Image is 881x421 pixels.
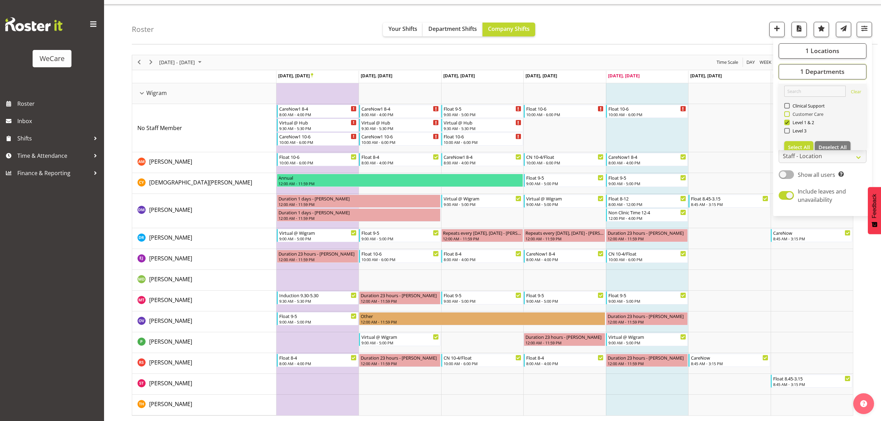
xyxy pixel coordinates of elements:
span: 1 Locations [805,46,839,55]
div: 12:00 AM - 11:59 PM [361,361,439,366]
span: Show all users [798,171,835,179]
div: Ashley Mendoza"s event - Float 8-4 Begin From Tuesday, September 23, 2025 at 8:00:00 AM GMT+12:00... [359,153,440,166]
div: 9:00 AM - 5:00 PM [526,181,604,186]
span: [PERSON_NAME] [149,338,192,345]
div: Float 9-5 [526,292,604,299]
div: No Staff Member"s event - Float 10-6 Begin From Wednesday, September 24, 2025 at 10:00:00 AM GMT+... [441,132,523,146]
div: Monique Telford"s event - Float 9-5 Begin From Thursday, September 25, 2025 at 9:00:00 AM GMT+12:... [524,291,605,304]
button: Company Shifts [482,23,535,36]
div: Simone Turner"s event - Float 8.45-3.15 Begin From Sunday, September 28, 2025 at 8:45:00 AM GMT+1... [771,375,852,388]
span: [DATE], [DATE] [525,72,557,79]
div: No Staff Member"s event - Virtual @ Hub Begin From Wednesday, September 24, 2025 at 9:30:00 AM GM... [441,119,523,132]
span: Time Scale [716,58,739,67]
div: 10:00 AM - 6:00 PM [444,361,521,366]
span: [PERSON_NAME] [149,296,192,304]
div: Deepti Raturi"s event - Virtual @ Wigram Begin From Monday, September 22, 2025 at 9:00:00 AM GMT+... [277,229,358,242]
span: 1 Departments [800,67,845,76]
button: 1 Locations [779,43,866,59]
div: No Staff Member"s event - CareNow1 10-6 Begin From Tuesday, September 23, 2025 at 10:00:00 AM GMT... [359,132,440,146]
div: 10:00 AM - 6:00 PM [608,112,686,117]
td: Pooja Prabhu resource [132,332,276,353]
span: Inbox [17,116,101,126]
div: Float 9-5 [608,174,686,181]
button: Send a list of all shifts for the selected filtered period to all rostered employees. [836,22,851,37]
button: Filter Shifts [857,22,872,37]
div: Virtual @ Hub [444,119,521,126]
td: Olive Vermazen resource [132,311,276,332]
div: Pooja Prabhu"s event - Virtual @ Wigram Begin From Friday, September 26, 2025 at 9:00:00 AM GMT+1... [606,333,687,346]
div: No Staff Member"s event - CareNow1 10-6 Begin From Monday, September 22, 2025 at 10:00:00 AM GMT+... [277,132,358,146]
span: Level 3 [790,128,807,134]
div: Deepti Mahajan"s event - Duration 1 days - Deepti Mahajan Begin From Monday, September 22, 2025 a... [277,195,441,208]
div: Duration 23 hours - [PERSON_NAME] [608,354,686,361]
div: Float 10-6 [444,133,521,140]
a: [PERSON_NAME] [149,275,192,283]
div: Duration 1 days - [PERSON_NAME] [279,209,439,216]
div: No Staff Member"s event - Float 9-5 Begin From Wednesday, September 24, 2025 at 9:00:00 AM GMT+12... [441,105,523,118]
div: Annual [279,174,521,181]
span: Shifts [17,133,90,144]
div: 10:00 AM - 6:00 PM [526,160,604,165]
span: [PERSON_NAME] [149,255,192,262]
div: Pooja Prabhu"s event - Virtual @ Wigram Begin From Tuesday, September 23, 2025 at 9:00:00 AM GMT+... [359,333,440,346]
div: Timeline Week of September 26, 2025 [132,55,853,416]
a: [PERSON_NAME] [149,358,192,367]
div: 9:00 AM - 5:00 PM [444,298,521,304]
div: 8:45 AM - 3:15 PM [691,201,768,207]
div: 8:00 AM - 4:00 PM [444,257,521,262]
div: Duration 23 hours - [PERSON_NAME] [608,312,686,319]
span: [DATE], [DATE] [773,72,804,79]
div: 12:00 AM - 11:59 PM [608,361,686,366]
button: Next [146,58,156,67]
div: Float 10-6 [361,250,439,257]
button: 1 Departments [779,64,866,79]
div: Olive Vermazen"s event - Other Begin From Tuesday, September 23, 2025 at 12:00:00 AM GMT+12:00 En... [359,312,605,325]
div: Ashley Mendoza"s event - CareNow1 8-4 Begin From Wednesday, September 24, 2025 at 8:00:00 AM GMT+... [441,153,523,166]
button: Highlight an important date within the roster. [814,22,829,37]
div: CN 10-4/Float [444,354,521,361]
div: Virtual @ Wigram [444,195,521,202]
div: Monique Telford"s event - Induction 9.30-5.30 Begin From Monday, September 22, 2025 at 9:30:00 AM... [277,291,358,304]
span: Customer Care [790,111,824,117]
div: 12:00 PM - 4:00 PM [608,215,686,221]
span: Roster [17,98,101,109]
span: No Staff Member [137,124,182,132]
button: September 2025 [158,58,205,67]
div: CareNow1 10-6 [279,133,357,140]
div: 9:00 AM - 5:00 PM [279,236,357,241]
button: Deselect All [815,141,850,154]
div: Monique Telford"s event - Float 9-5 Begin From Friday, September 26, 2025 at 9:00:00 AM GMT+12:00... [606,291,687,304]
span: [DEMOGRAPHIC_DATA][PERSON_NAME] [149,179,252,186]
span: [DATE], [DATE] [608,72,640,79]
div: 12:00 AM - 11:59 PM [279,181,521,186]
div: Rhianne Sharples"s event - Float 8-4 Begin From Thursday, September 25, 2025 at 8:00:00 AM GMT+12... [524,354,605,367]
button: Timeline Week [759,58,773,67]
span: Level 1 & 2 [790,120,814,125]
button: Select All [784,141,814,154]
button: Add a new shift [769,22,785,37]
button: Your Shifts [383,23,423,36]
button: Feedback - Show survey [868,187,881,234]
a: [PERSON_NAME] [149,233,192,242]
span: [PERSON_NAME] [149,206,192,214]
td: Marie-Claire Dickson-Bakker resource [132,270,276,291]
div: Induction 9.30-5.30 [279,292,357,299]
div: Float 8-4 [279,354,357,361]
div: 9:00 AM - 5:00 PM [526,201,604,207]
span: [DATE], [DATE] [690,72,722,79]
div: Ashley Mendoza"s event - CareNow1 8-4 Begin From Friday, September 26, 2025 at 8:00:00 AM GMT+12:... [606,153,687,166]
div: Duration 23 hours - [PERSON_NAME] [279,250,357,257]
div: Ella Jarvis"s event - CareNow1 8-4 Begin From Thursday, September 25, 2025 at 8:00:00 AM GMT+12:0... [524,250,605,263]
a: [PERSON_NAME] [149,400,192,408]
div: 12:00 AM - 11:59 PM [608,236,686,241]
div: Ella Jarvis"s event - Duration 23 hours - Ella Jarvis Begin From Monday, September 22, 2025 at 12... [277,250,358,263]
td: Monique Telford resource [132,291,276,311]
div: 9:00 AM - 5:00 PM [608,298,686,304]
img: Rosterit website logo [5,17,62,31]
span: [PERSON_NAME] [149,379,192,387]
div: Repeats every [DATE], [DATE] - [PERSON_NAME] [443,229,521,236]
div: Other [361,312,604,319]
div: CareNow1 8-4 [526,250,604,257]
div: No Staff Member"s event - CareNow1 8-4 Begin From Tuesday, September 23, 2025 at 8:00:00 AM GMT+1... [359,105,440,118]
